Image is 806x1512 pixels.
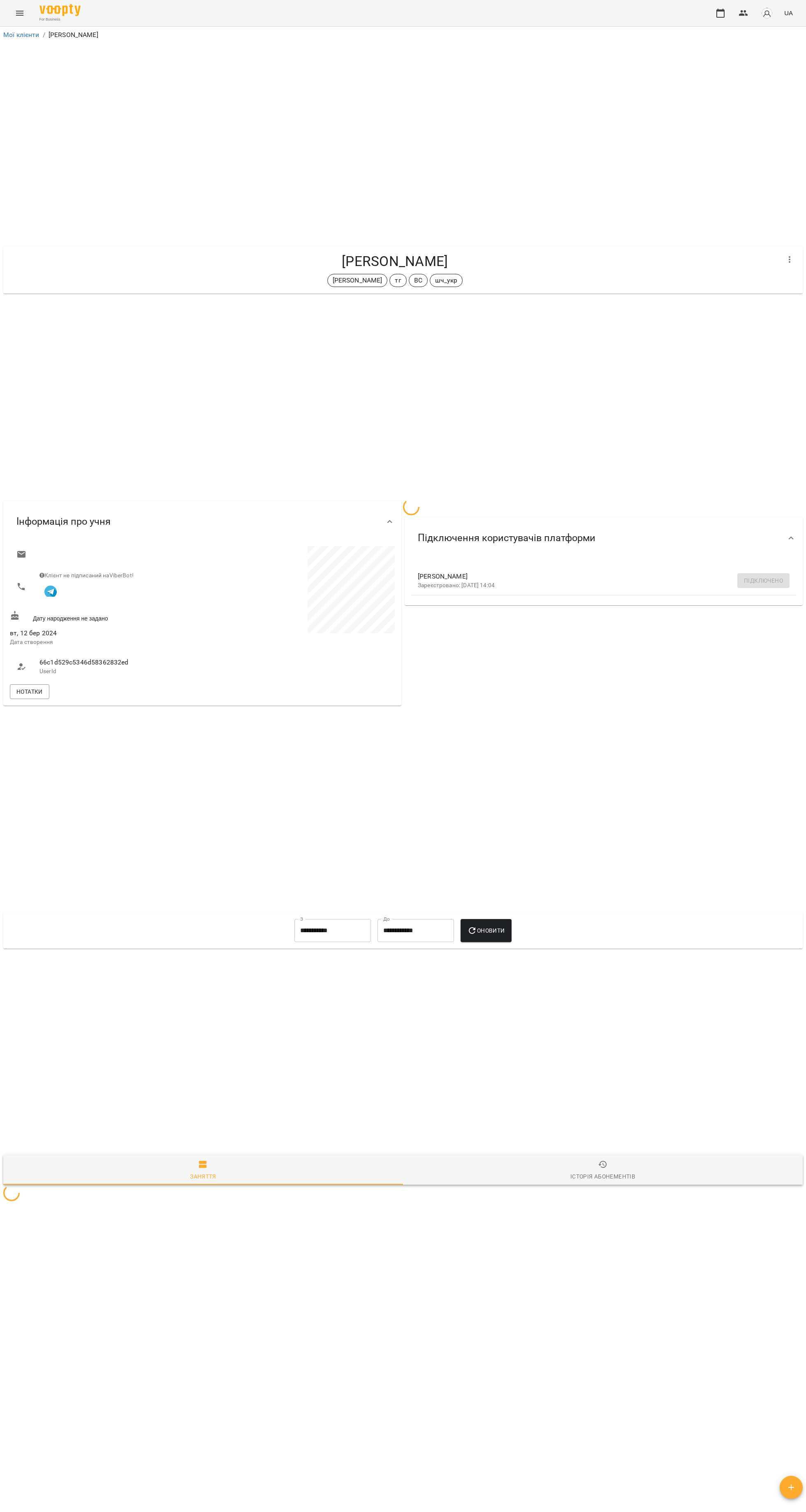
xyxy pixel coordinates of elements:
img: Telegram [44,586,57,598]
img: Voopty Logo [39,4,81,16]
span: вт, 12 бер 2024 [10,628,201,638]
div: шч_укр [430,274,463,287]
p: шч_укр [435,276,457,285]
span: Оновити [467,926,505,935]
span: 66c1d529c5346d58362832ed [39,658,194,667]
p: [PERSON_NAME] [333,276,382,285]
div: [PERSON_NAME] [327,274,388,287]
span: Нотатки [16,687,43,697]
div: Дату народження не задано [8,609,202,624]
span: For Business [39,17,81,22]
span: Клієнт не підписаний на ViberBot! [39,572,134,579]
p: Зареєстровано: [DATE] 14:04 [418,581,776,590]
p: ВС [414,276,422,285]
h4: [PERSON_NAME] [10,253,780,270]
button: Нотатки [10,684,49,699]
span: [PERSON_NAME] [418,572,776,581]
img: avatar_s.png [761,7,773,19]
span: UA [784,9,793,17]
div: Інформація про учня [3,500,401,543]
div: Підключення користувачів платформи [405,517,803,559]
div: Історія абонементів [570,1172,635,1181]
p: [PERSON_NAME] [49,30,98,40]
div: ВС [409,274,428,287]
span: Інформація про учня [16,515,111,528]
p: UserId [39,667,194,676]
p: Дата створення [10,638,201,646]
div: Заняття [190,1172,216,1181]
button: Оновити [461,919,511,942]
button: Menu [10,3,30,23]
button: UA [781,5,796,21]
p: тг [395,276,401,285]
a: Мої клієнти [3,31,39,39]
div: тг [389,274,406,287]
nav: breadcrumb [3,30,803,40]
span: Підключення користувачів платформи [418,532,595,544]
button: Клієнт підписаний на VooptyBot [39,579,62,602]
li: / [43,30,45,40]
